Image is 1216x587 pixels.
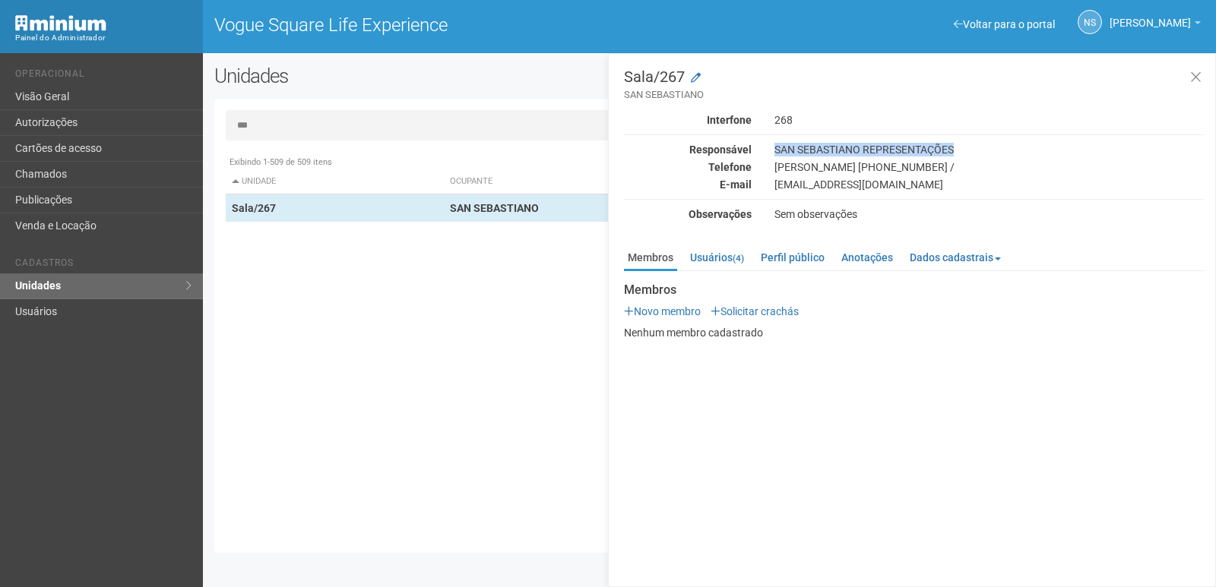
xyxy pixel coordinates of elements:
strong: SAN SEBASTIANO [450,202,539,214]
a: Voltar para o portal [954,18,1055,30]
div: [PERSON_NAME] [PHONE_NUMBER] / [763,160,1215,174]
a: Dados cadastrais [906,246,1005,269]
a: Novo membro [624,305,701,317]
small: SAN SEBASTIANO [624,88,1204,102]
img: Minium [15,15,106,31]
a: Usuários(4) [686,246,748,269]
a: [PERSON_NAME] [1110,19,1201,31]
small: (4) [733,253,744,264]
div: Interfone [613,113,763,127]
a: Perfil público [757,246,828,269]
th: Ocupante: activate to sort column ascending [444,169,842,194]
h3: Sala/267 [624,69,1204,102]
div: Responsável [613,143,763,156]
div: 268 [763,113,1215,127]
li: Cadastros [15,257,192,273]
div: Exibindo 1-509 de 509 itens [226,156,1193,169]
a: Anotações [838,246,897,269]
div: Sem observações [763,207,1215,221]
div: Painel do Administrador [15,31,192,45]
div: E-mail [613,178,763,191]
a: NS [1078,10,1102,34]
span: Nicolle Silva [1110,2,1191,29]
h1: Vogue Square Life Experience [214,15,698,35]
h2: Unidades [214,65,614,87]
th: Unidade: activate to sort column descending [226,169,445,194]
a: Solicitar crachás [711,305,799,317]
a: Modificar a unidade [691,71,701,86]
strong: Membros [624,283,1204,297]
strong: Sala/267 [232,202,276,214]
p: Nenhum membro cadastrado [624,326,1204,339]
a: Membros [624,246,677,271]
div: SAN SEBASTIANO REPRESENTAÇÕES [763,143,1215,156]
div: Observações [613,207,763,221]
li: Operacional [15,68,192,84]
div: [EMAIL_ADDRESS][DOMAIN_NAME] [763,178,1215,191]
div: Telefone [613,160,763,174]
